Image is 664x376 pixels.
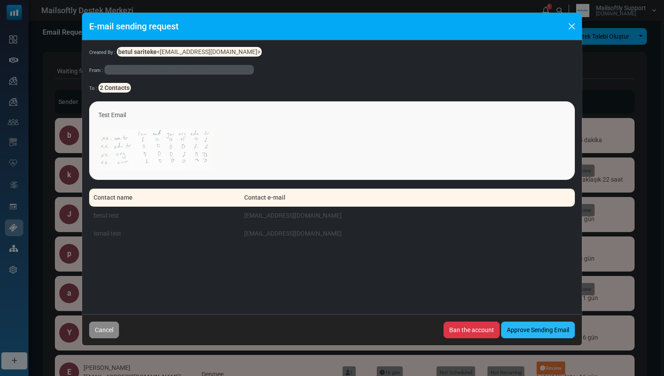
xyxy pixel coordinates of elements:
[240,225,575,243] td: [EMAIL_ADDRESS][DOMAIN_NAME]
[89,322,119,338] button: Cancel
[89,20,179,33] h5: E-mail sending request
[444,322,500,338] a: Ban the account
[105,65,254,75] span: <[EMAIL_ADDRESS][DOMAIN_NAME]>
[118,48,157,55] b: betul sariteke
[89,225,240,243] td: ismail test
[89,189,240,207] th: Contact name
[100,84,130,91] b: 2 Contacts
[117,47,262,57] span: <[EMAIL_ADDRESS][DOMAIN_NAME]>
[89,50,115,55] span: Created By :
[89,68,103,73] span: From :
[108,66,147,73] b: betul sariteke
[89,207,240,225] td: betul test
[240,189,575,207] th: Contact e-mail
[98,111,566,120] p: Test Email
[240,207,575,225] td: [EMAIL_ADDRESS][DOMAIN_NAME]
[565,20,578,33] button: Close
[501,322,575,338] a: Approve Sending Email
[89,86,97,91] span: To :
